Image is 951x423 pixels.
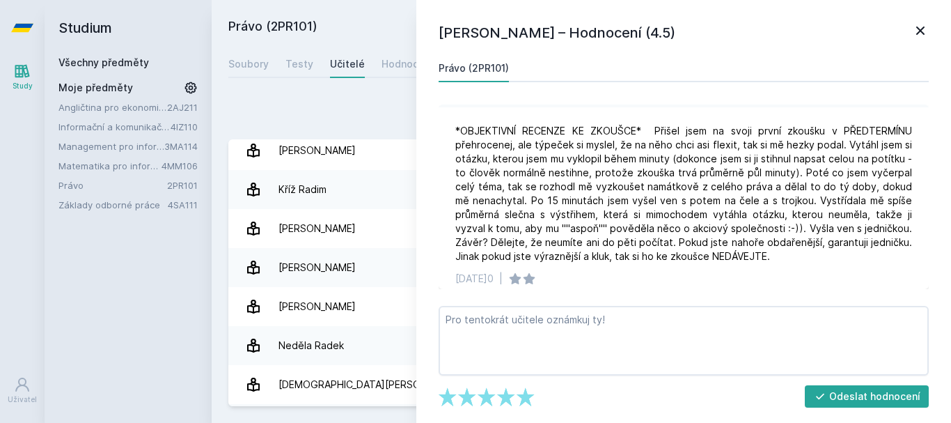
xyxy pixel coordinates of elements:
a: Kříž Radim 1 hodnocení 3.0 [228,170,934,209]
a: Testy [285,50,313,78]
a: 4MM106 [162,160,198,171]
a: Učitelé [330,50,365,78]
span: Moje předměty [58,81,133,95]
h2: Právo (2PR101) [228,17,774,39]
a: Uživatel [3,369,42,412]
div: [PERSON_NAME] [278,137,356,164]
a: Soubory [228,50,269,78]
a: Matematika pro informatiky [58,159,162,173]
a: Angličtina pro ekonomická studia 1 (B2/C1) [58,100,167,114]
a: [PERSON_NAME] 61 hodnocení 4.5 [228,287,934,326]
a: 3MA114 [164,141,198,152]
div: [PERSON_NAME] [278,293,356,321]
div: *OBJEKTIVNÍ RECENZE KE ZKOUŠCE* Přišel jsem na svoji první zkoušku v PŘEDTERMÍNU přehrocenej, ale... [455,124,912,263]
div: | [499,272,503,286]
a: 2AJ211 [167,102,198,113]
a: 4IZ110 [171,121,198,132]
div: Study [13,81,33,91]
a: Všechny předměty [58,56,149,68]
div: Učitelé [330,57,365,71]
a: [DEMOGRAPHIC_DATA][PERSON_NAME] 2 hodnocení 3.0 [228,365,934,404]
a: Informační a komunikační technologie [58,120,171,134]
a: Základy odborné práce [58,198,168,212]
a: Study [3,56,42,98]
a: 2PR101 [167,180,198,191]
div: Neděla Radek [278,332,344,360]
button: Odeslat hodnocení [805,385,929,408]
a: [PERSON_NAME] 11 hodnocení 4.9 [228,209,934,248]
a: Hodnocení [382,50,433,78]
a: [PERSON_NAME] 12 hodnocení 4.1 [228,131,934,170]
a: Neděla Radek 16 hodnocení 4.1 [228,326,934,365]
a: 4SA111 [168,199,198,210]
a: [PERSON_NAME] 16 hodnocení 3.0 [228,248,934,287]
div: [DATE]0 [455,272,494,286]
a: Právo [58,178,167,192]
div: [DEMOGRAPHIC_DATA][PERSON_NAME] [278,371,462,399]
div: [PERSON_NAME] [278,215,356,243]
div: [PERSON_NAME] [278,254,356,282]
div: Kříž Radim [278,176,327,203]
div: Hodnocení [382,57,433,71]
div: Soubory [228,57,269,71]
a: Management pro informatiky a statistiky [58,139,164,153]
div: Uživatel [8,394,37,405]
div: Testy [285,57,313,71]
